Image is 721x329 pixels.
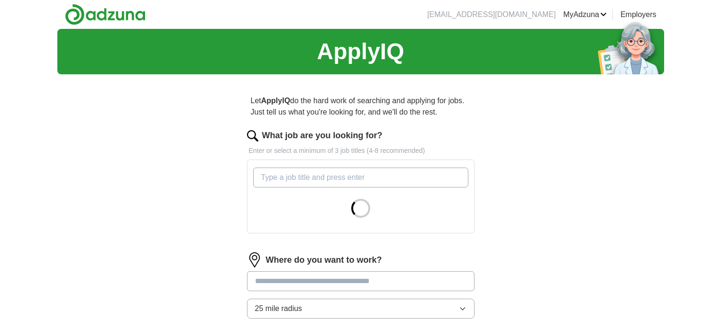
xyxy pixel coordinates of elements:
h1: ApplyIQ [317,35,404,69]
p: Let do the hard work of searching and applying for jobs. Just tell us what you're looking for, an... [247,91,475,122]
label: What job are you looking for? [262,129,383,142]
span: 25 mile radius [255,303,302,314]
img: location.png [247,252,262,267]
input: Type a job title and press enter [253,168,468,187]
li: [EMAIL_ADDRESS][DOMAIN_NAME] [427,9,556,20]
a: Employers [621,9,657,20]
a: MyAdzuna [563,9,607,20]
strong: ApplyIQ [261,97,290,105]
img: search.png [247,130,258,142]
img: Adzuna logo [65,4,146,25]
p: Enter or select a minimum of 3 job titles (4-8 recommended) [247,146,475,156]
label: Where do you want to work? [266,254,382,267]
button: 25 mile radius [247,299,475,319]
